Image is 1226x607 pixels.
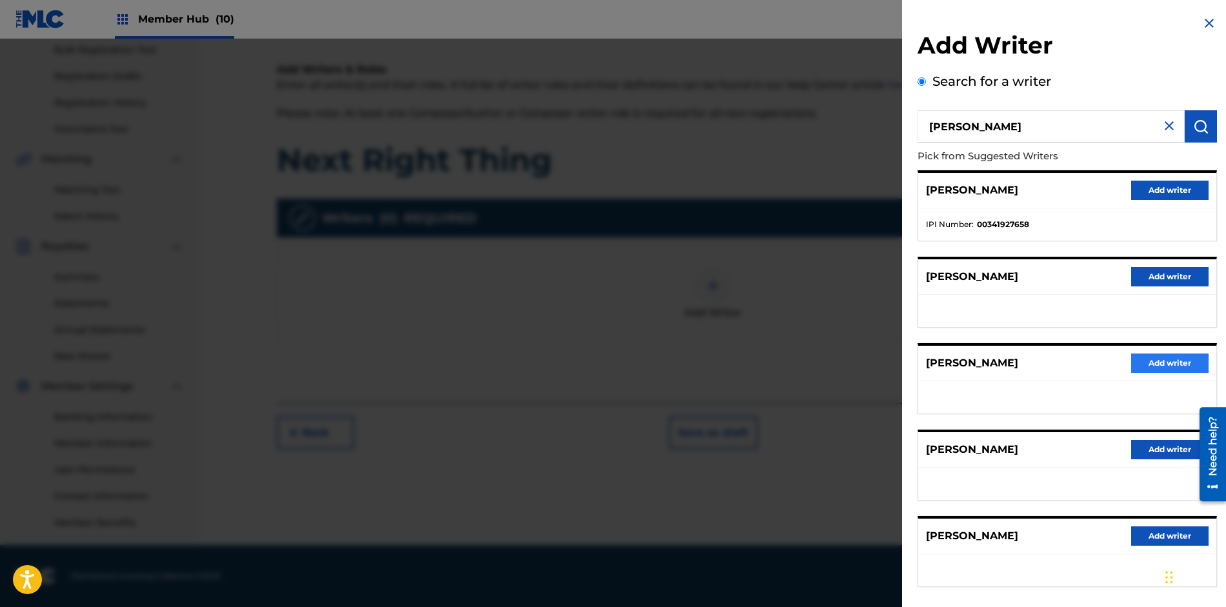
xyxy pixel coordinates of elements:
[1190,402,1226,506] iframe: Resource Center
[926,219,974,230] span: IPI Number :
[138,12,234,26] span: Member Hub
[918,31,1217,64] h2: Add Writer
[977,219,1029,230] strong: 00341927658
[932,74,1051,89] label: Search for a writer
[1131,353,1209,373] button: Add writer
[926,269,1018,284] p: [PERSON_NAME]
[1161,118,1177,134] img: close
[1161,545,1226,607] iframe: Chat Widget
[926,528,1018,544] p: [PERSON_NAME]
[926,442,1018,457] p: [PERSON_NAME]
[115,12,130,27] img: Top Rightsholders
[918,110,1185,143] input: Search writer's name or IPI Number
[1131,440,1209,459] button: Add writer
[926,355,1018,371] p: [PERSON_NAME]
[926,183,1018,198] p: [PERSON_NAME]
[216,13,234,25] span: (10)
[918,143,1143,170] p: Pick from Suggested Writers
[1193,119,1209,134] img: Search Works
[1131,526,1209,546] button: Add writer
[1131,181,1209,200] button: Add writer
[1131,267,1209,286] button: Add writer
[1165,558,1173,597] div: Drag
[15,10,65,28] img: MLC Logo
